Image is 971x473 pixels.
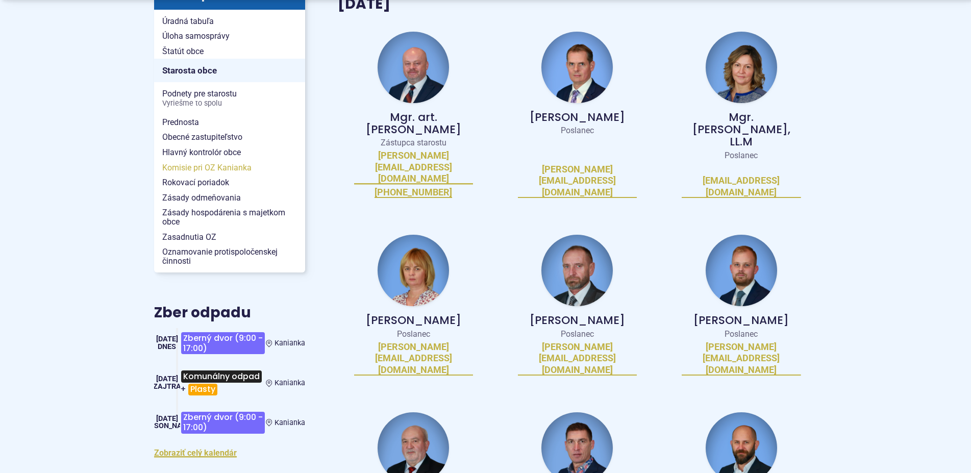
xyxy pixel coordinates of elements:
[158,342,176,351] span: Dnes
[682,111,801,148] p: Mgr. [PERSON_NAME], LL.M
[275,379,305,387] span: Kanianka
[518,164,637,198] a: [PERSON_NAME][EMAIL_ADDRESS][DOMAIN_NAME]
[162,145,297,160] span: Hlavný kontrolór obce
[154,115,305,130] a: Prednosta
[682,341,801,376] a: [PERSON_NAME][EMAIL_ADDRESS][DOMAIN_NAME]
[541,32,613,103] img: fotka - Andrej Baláž
[518,329,637,339] p: Poslanec
[682,175,801,198] a: [EMAIL_ADDRESS][DOMAIN_NAME]
[706,32,777,103] img: fotka - Andrea Filt
[354,314,473,327] p: [PERSON_NAME]
[162,205,297,229] span: Zásady hospodárenia s majetkom obce
[518,126,637,136] p: Poslanec
[706,235,777,306] img: fotka - Michal Kollár
[154,190,305,206] a: Zásady odmeňovania
[154,145,305,160] a: Hlavný kontrolór obce
[162,86,297,110] span: Podnety pre starostu
[682,329,801,339] p: Poslanec
[181,370,262,382] span: Komunálny odpad
[682,314,801,327] p: [PERSON_NAME]
[162,115,297,130] span: Prednosta
[354,150,473,185] a: [PERSON_NAME][EMAIL_ADDRESS][DOMAIN_NAME]
[518,341,637,376] a: [PERSON_NAME][EMAIL_ADDRESS][DOMAIN_NAME]
[154,366,305,399] a: Komunálny odpad+Plasty Kanianka [DATE] Zajtra
[154,205,305,229] a: Zásady hospodárenia s majetkom obce
[154,305,305,321] h3: Zber odpadu
[162,175,297,190] span: Rokovací poriadok
[154,130,305,145] a: Obecné zastupiteľstvo
[378,32,449,103] img: fotka - Jozef Baláž
[162,99,297,108] span: Vyriešme to spolu
[354,329,473,339] p: Poslanec
[378,235,449,306] img: fotka - Miroslava Hollá
[162,244,297,268] span: Oznamovanie protispoločenskej činnosti
[162,160,297,176] span: Komisie pri OZ Kanianka
[154,44,305,59] a: Štatút obce
[154,408,305,438] a: Zberný dvor (9:00 - 17:00) Kanianka [DATE] [PERSON_NAME]
[154,230,305,245] a: Zasadnutia OZ
[682,151,801,161] p: Poslanec
[518,314,637,327] p: [PERSON_NAME]
[541,235,613,306] img: fotka - Peter Hraňo
[162,130,297,145] span: Obecné zastupiteľstvo
[154,160,305,176] a: Komisie pri OZ Kanianka
[162,230,297,245] span: Zasadnutia OZ
[156,414,178,423] span: [DATE]
[154,244,305,268] a: Oznamovanie protispoločenskej činnosti
[154,328,305,358] a: Zberný dvor (9:00 - 17:00) Kanianka [DATE] Dnes
[154,59,305,82] a: Starosta obce
[154,29,305,44] a: Úloha samosprávy
[188,384,217,395] span: Plasty
[181,332,265,354] span: Zberný dvor (9:00 - 17:00)
[162,63,297,79] span: Starosta obce
[154,448,237,458] a: Zobraziť celý kalendár
[518,111,637,123] p: [PERSON_NAME]
[354,111,473,136] p: Mgr. art. [PERSON_NAME]
[162,14,297,29] span: Úradná tabuľa
[162,190,297,206] span: Zásady odmeňovania
[139,421,195,430] span: [PERSON_NAME]
[354,341,473,376] a: [PERSON_NAME][EMAIL_ADDRESS][DOMAIN_NAME]
[275,418,305,427] span: Kanianka
[375,187,452,198] a: [PHONE_NUMBER]
[154,86,305,110] a: Podnety pre starostuVyriešme to spolu
[154,175,305,190] a: Rokovací poriadok
[162,29,297,44] span: Úloha samosprávy
[156,375,178,383] span: [DATE]
[180,366,266,399] h3: +
[153,382,181,391] span: Zajtra
[162,44,297,59] span: Štatút obce
[156,335,178,343] span: [DATE]
[354,138,473,148] p: Zástupca starostu
[154,14,305,29] a: Úradná tabuľa
[181,412,265,434] span: Zberný dvor (9:00 - 17:00)
[275,339,305,347] span: Kanianka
